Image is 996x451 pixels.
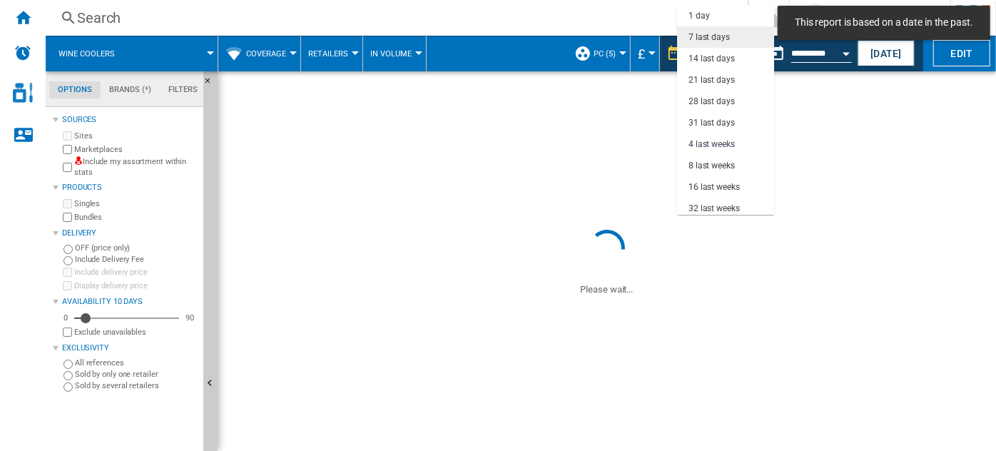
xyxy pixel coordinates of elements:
div: 7 last days [688,31,730,44]
div: 14 last days [688,53,735,65]
div: 8 last weeks [688,160,735,172]
div: 1 day [688,10,710,22]
div: 32 last weeks [688,203,740,215]
span: This report is based on a date in the past. [791,16,977,30]
div: 31 last days [688,117,735,129]
div: 16 last weeks [688,181,740,193]
div: 28 last days [688,96,735,108]
div: 4 last weeks [688,138,735,151]
div: 21 last days [688,74,735,86]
